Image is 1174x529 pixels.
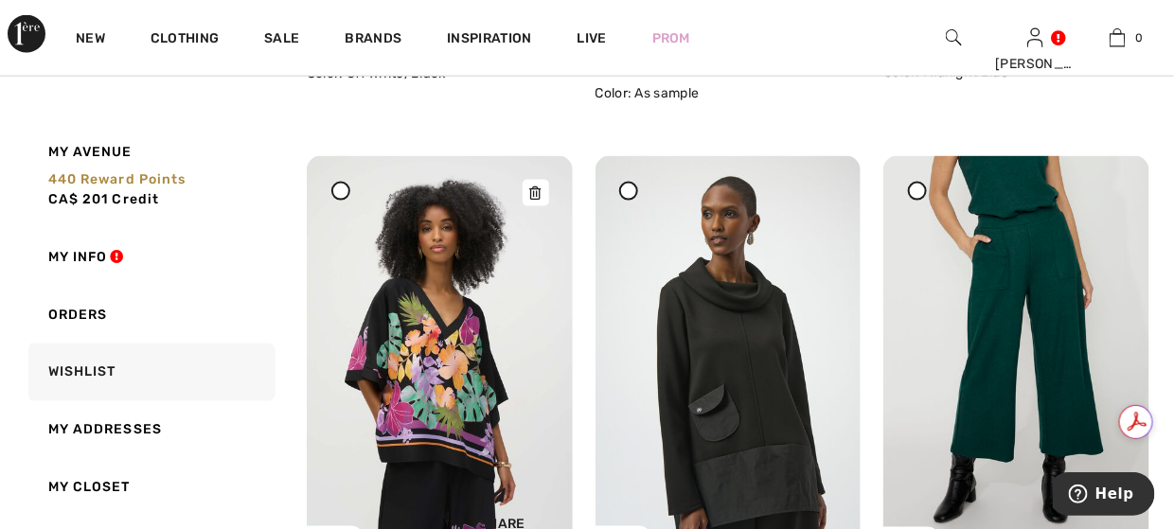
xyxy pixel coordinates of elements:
a: My Info [25,228,276,286]
a: Wishlist [25,344,276,401]
img: My Bag [1110,26,1126,49]
img: My Info [1027,26,1043,49]
span: My Avenue [48,142,133,162]
a: Orders [25,286,276,344]
span: 440 Reward points [48,171,187,187]
a: My Closet [25,459,276,517]
span: CA$ 201 Credit [48,191,160,207]
img: 1ère Avenue [8,15,45,53]
span: Inspiration [447,30,531,50]
div: Color: As sample [596,83,862,103]
iframe: Opens a widget where you can find more information [1053,472,1155,520]
a: My Addresses [25,401,276,459]
img: search the website [946,26,962,49]
a: 0 [1077,26,1158,49]
a: Brands [346,30,402,50]
a: Live [578,28,607,48]
span: 0 [1135,29,1143,46]
a: Prom [652,28,690,48]
a: Clothing [151,30,219,50]
a: Sale [264,30,299,50]
a: New [76,30,105,50]
div: [PERSON_NAME] [995,54,1076,74]
a: Sign In [1027,28,1043,46]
